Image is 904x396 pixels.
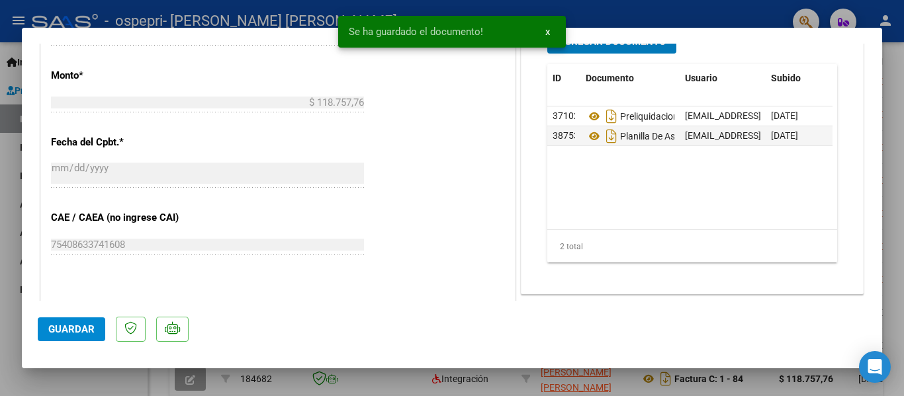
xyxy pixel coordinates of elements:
[586,73,634,83] span: Documento
[545,26,550,38] span: x
[535,20,561,44] button: x
[771,110,798,121] span: [DATE]
[48,323,95,335] span: Guardar
[586,131,707,141] span: Planilla De Asistencia
[580,64,680,93] datatable-header-cell: Documento
[766,64,832,93] datatable-header-cell: Subido
[603,126,620,147] i: Descargar documento
[521,19,863,294] div: DOCUMENTACIÓN RESPALDATORIA
[547,230,837,263] div: 2 total
[51,135,187,150] p: Fecha del Cpbt.
[586,111,678,122] span: Preliquidacion
[603,106,620,127] i: Descargar documento
[832,64,898,93] datatable-header-cell: Acción
[51,210,187,225] p: CAE / CAEA (no ingrese CAI)
[38,317,105,341] button: Guardar
[771,73,801,83] span: Subido
[859,351,891,383] div: Open Intercom Messenger
[771,130,798,141] span: [DATE]
[553,73,561,83] span: ID
[349,25,483,38] span: Se ha guardado el documento!
[553,130,579,141] span: 38753
[680,64,766,93] datatable-header-cell: Usuario
[51,68,187,83] p: Monto
[553,110,579,121] span: 37102
[685,73,717,83] span: Usuario
[547,64,580,93] datatable-header-cell: ID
